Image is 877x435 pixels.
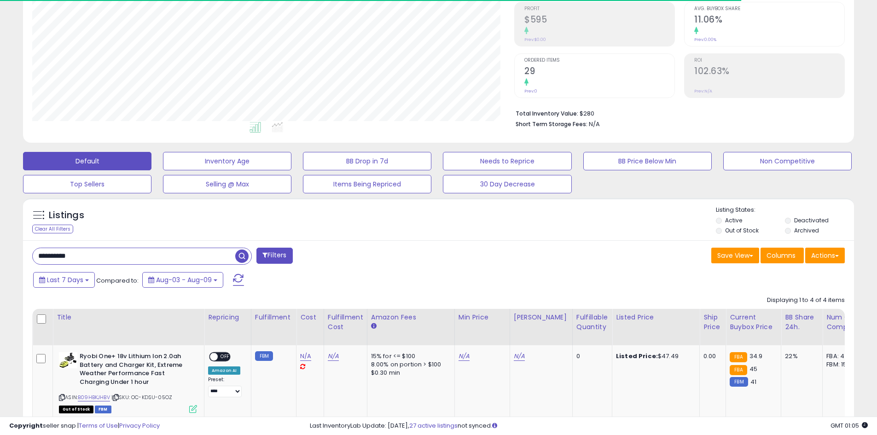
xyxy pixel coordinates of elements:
[524,14,674,27] h2: $595
[256,248,292,264] button: Filters
[80,352,192,389] b: Ryobi One+ 18v Lithium Ion 2.0ah Battery and Charger Kit, Extreme Weather Performance Fast Chargi...
[694,6,844,12] span: Avg. Buybox Share
[616,352,692,360] div: $47.49
[516,120,587,128] b: Short Term Storage Fees:
[826,313,860,332] div: Num of Comp.
[694,88,712,94] small: Prev: N/A
[703,352,719,360] div: 0.00
[371,360,447,369] div: 8.00% on portion > $100
[785,313,819,332] div: BB Share 24h.
[716,206,854,215] p: Listing States:
[409,421,458,430] a: 27 active listings
[723,152,852,170] button: Non Competitive
[524,37,546,42] small: Prev: $0.00
[459,352,470,361] a: N/A
[516,107,838,118] li: $280
[371,322,377,331] small: Amazon Fees.
[725,226,759,234] label: Out of Stock
[303,152,431,170] button: BB Drop in 7d
[33,272,95,288] button: Last 7 Days
[750,377,756,386] span: 41
[208,377,244,397] div: Preset:
[443,175,571,193] button: 30 Day Decrease
[23,175,151,193] button: Top Sellers
[111,394,172,401] span: | SKU: OC-KDSU-05OZ
[95,406,111,413] span: FBM
[694,14,844,27] h2: 11.06%
[703,313,722,332] div: Ship Price
[328,352,339,361] a: N/A
[725,216,742,224] label: Active
[79,421,118,430] a: Terms of Use
[730,352,747,362] small: FBA
[749,352,763,360] span: 34.9
[589,120,600,128] span: N/A
[49,209,84,222] h5: Listings
[730,365,747,375] small: FBA
[694,58,844,63] span: ROI
[826,360,857,369] div: FBM: 15
[163,175,291,193] button: Selling @ Max
[328,313,363,332] div: Fulfillment Cost
[255,313,292,322] div: Fulfillment
[749,365,757,373] span: 45
[371,313,451,322] div: Amazon Fees
[78,394,110,401] a: B09HBKJHBV
[524,88,537,94] small: Prev: 0
[47,275,83,284] span: Last 7 Days
[524,6,674,12] span: Profit
[9,422,160,430] div: seller snap | |
[730,377,748,387] small: FBM
[142,272,223,288] button: Aug-03 - Aug-09
[459,313,506,322] div: Min Price
[583,152,712,170] button: BB Price Below Min
[616,313,696,322] div: Listed Price
[576,313,608,332] div: Fulfillable Quantity
[805,248,845,263] button: Actions
[761,248,804,263] button: Columns
[208,313,247,322] div: Repricing
[218,353,232,361] span: OFF
[371,352,447,360] div: 15% for <= $100
[32,225,73,233] div: Clear All Filters
[23,152,151,170] button: Default
[524,58,674,63] span: Ordered Items
[300,313,320,322] div: Cost
[826,352,857,360] div: FBA: 4
[711,248,759,263] button: Save View
[785,352,815,360] div: 22%
[694,66,844,78] h2: 102.63%
[516,110,578,117] b: Total Inventory Value:
[767,251,796,260] span: Columns
[310,422,868,430] div: Last InventoryLab Update: [DATE], not synced.
[730,313,777,332] div: Current Buybox Price
[576,352,605,360] div: 0
[255,351,273,361] small: FBM
[616,352,658,360] b: Listed Price:
[59,352,77,368] img: 41iI7OZ+31L._SL40_.jpg
[443,152,571,170] button: Needs to Reprice
[794,226,819,234] label: Archived
[514,313,569,322] div: [PERSON_NAME]
[371,369,447,377] div: $0.30 min
[514,352,525,361] a: N/A
[694,37,716,42] small: Prev: 0.00%
[300,352,311,361] a: N/A
[767,296,845,305] div: Displaying 1 to 4 of 4 items
[208,366,240,375] div: Amazon AI
[794,216,829,224] label: Deactivated
[831,421,868,430] span: 2025-08-18 01:05 GMT
[57,313,200,322] div: Title
[119,421,160,430] a: Privacy Policy
[96,276,139,285] span: Compared to:
[9,421,43,430] strong: Copyright
[524,66,674,78] h2: 29
[59,406,93,413] span: All listings that are currently out of stock and unavailable for purchase on Amazon
[156,275,212,284] span: Aug-03 - Aug-09
[163,152,291,170] button: Inventory Age
[303,175,431,193] button: Items Being Repriced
